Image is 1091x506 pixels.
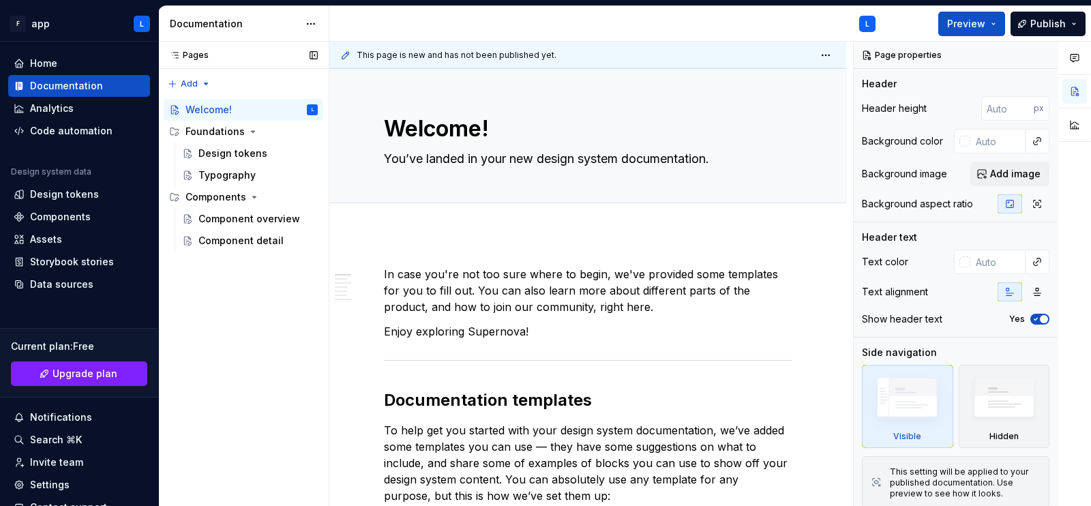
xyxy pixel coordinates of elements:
[30,102,74,115] div: Analytics
[8,273,150,295] a: Data sources
[170,17,299,31] div: Documentation
[862,312,942,326] div: Show header text
[140,18,144,29] div: L
[8,206,150,228] a: Components
[31,17,50,31] div: app
[1011,12,1086,36] button: Publish
[981,96,1034,121] input: Auto
[8,228,150,250] a: Assets
[384,266,792,315] p: In case you're not too sure where to begin, we've provided some templates for you to fill out. Yo...
[198,168,256,182] div: Typography
[30,79,103,93] div: Documentation
[1034,103,1044,114] p: px
[381,113,789,145] textarea: Welcome!
[30,188,99,201] div: Design tokens
[384,422,792,504] p: To help get you started with your design system documentation, we’ve added some templates you can...
[862,255,908,269] div: Text color
[10,16,26,32] div: F
[185,103,232,117] div: Welcome!
[8,75,150,97] a: Documentation
[30,278,93,291] div: Data sources
[970,162,1049,186] button: Add image
[862,346,937,359] div: Side navigation
[8,451,150,473] a: Invite team
[947,17,985,31] span: Preview
[30,433,82,447] div: Search ⌘K
[177,208,323,230] a: Component overview
[862,285,928,299] div: Text alignment
[198,234,284,248] div: Component detail
[164,121,323,143] div: Foundations
[177,230,323,252] a: Component detail
[3,9,155,38] button: FappL
[164,50,209,61] div: Pages
[30,210,91,224] div: Components
[164,74,215,93] button: Add
[862,134,943,148] div: Background color
[11,361,147,386] a: Upgrade plan
[198,147,267,160] div: Design tokens
[357,50,556,61] span: This page is new and has not been published yet.
[959,365,1050,448] div: Hidden
[862,102,927,115] div: Header height
[1030,17,1066,31] span: Publish
[8,120,150,142] a: Code automation
[8,406,150,428] button: Notifications
[30,411,92,424] div: Notifications
[862,167,947,181] div: Background image
[30,233,62,246] div: Assets
[30,124,113,138] div: Code automation
[53,367,117,381] span: Upgrade plan
[862,197,973,211] div: Background aspect ratio
[11,340,147,353] div: Current plan : Free
[893,431,921,442] div: Visible
[862,77,897,91] div: Header
[862,365,953,448] div: Visible
[11,166,91,177] div: Design system data
[8,251,150,273] a: Storybook stories
[312,103,314,117] div: L
[865,18,869,29] div: L
[164,99,323,252] div: Page tree
[177,164,323,186] a: Typography
[8,474,150,496] a: Settings
[938,12,1005,36] button: Preview
[185,190,246,204] div: Components
[164,99,323,121] a: Welcome!L
[970,129,1026,153] input: Auto
[1009,314,1025,325] label: Yes
[8,429,150,451] button: Search ⌘K
[890,466,1041,499] div: This setting will be applied to your published documentation. Use preview to see how it looks.
[30,255,114,269] div: Storybook stories
[862,230,917,244] div: Header text
[384,323,792,340] p: Enjoy exploring Supernova!
[181,78,198,89] span: Add
[990,167,1041,181] span: Add image
[185,125,245,138] div: Foundations
[8,183,150,205] a: Design tokens
[384,389,792,411] h2: Documentation templates
[381,148,789,170] textarea: You’ve landed in your new design system documentation.
[970,250,1026,274] input: Auto
[30,478,70,492] div: Settings
[164,186,323,208] div: Components
[198,212,300,226] div: Component overview
[8,53,150,74] a: Home
[8,98,150,119] a: Analytics
[30,57,57,70] div: Home
[989,431,1019,442] div: Hidden
[177,143,323,164] a: Design tokens
[30,456,83,469] div: Invite team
